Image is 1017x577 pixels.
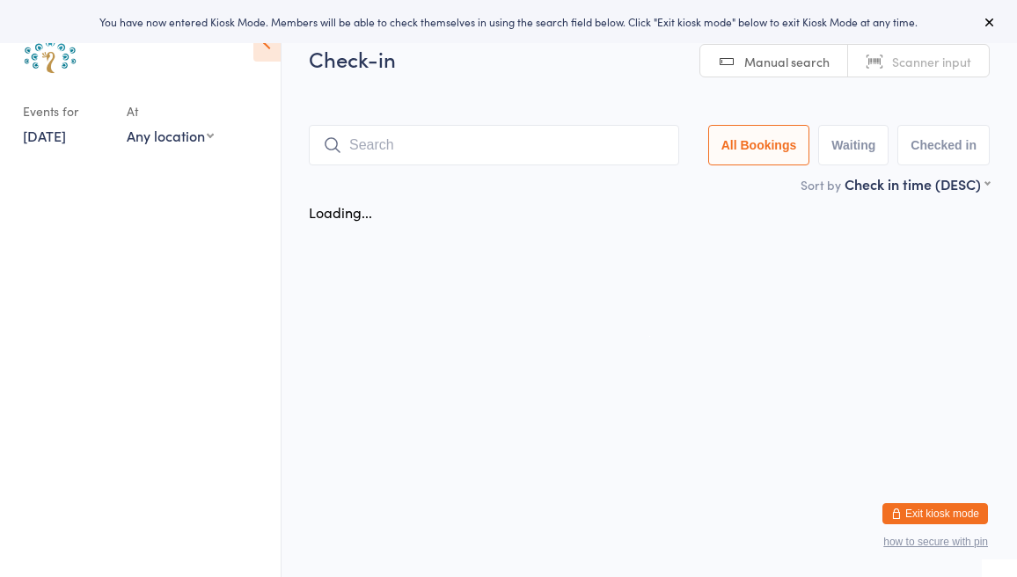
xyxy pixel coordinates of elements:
[309,125,679,165] input: Search
[845,174,990,194] div: Check in time (DESC)
[18,13,84,79] img: Australian School of Meditation & Yoga
[883,536,988,548] button: how to secure with pin
[744,53,830,70] span: Manual search
[818,125,889,165] button: Waiting
[23,126,66,145] a: [DATE]
[127,126,214,145] div: Any location
[801,176,841,194] label: Sort by
[309,202,372,222] div: Loading...
[127,97,214,126] div: At
[897,125,990,165] button: Checked in
[309,44,990,73] h2: Check-in
[28,14,989,29] div: You have now entered Kiosk Mode. Members will be able to check themselves in using the search fie...
[23,97,109,126] div: Events for
[892,53,971,70] span: Scanner input
[882,503,988,524] button: Exit kiosk mode
[708,125,810,165] button: All Bookings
